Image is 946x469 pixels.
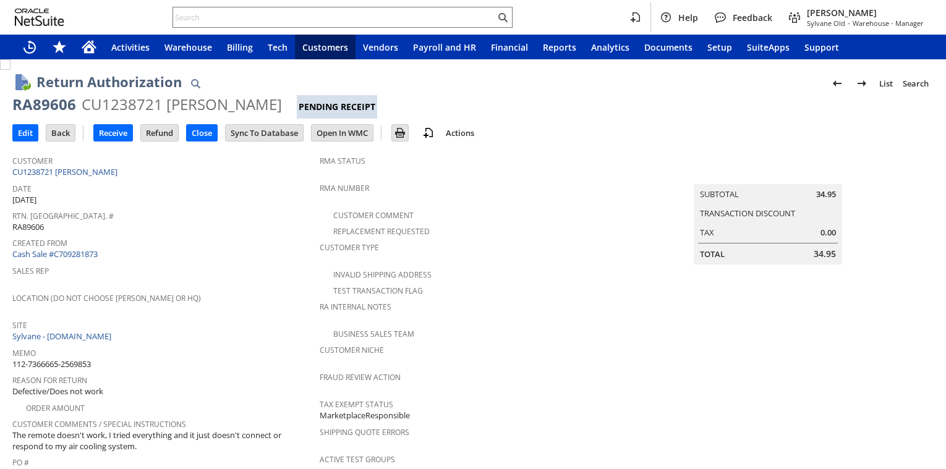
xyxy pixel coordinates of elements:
input: Back [46,125,75,141]
h1: Return Authorization [36,72,182,92]
span: 34.95 [816,188,836,200]
input: Refund [141,125,178,141]
a: Search [898,74,934,93]
span: RA89606 [12,221,44,233]
a: Customer Niche [320,345,384,355]
svg: Home [82,40,96,54]
a: Rtn. [GEOGRAPHIC_DATA]. # [12,211,114,221]
a: Total [700,248,725,260]
a: RMA Status [320,156,365,166]
a: Business Sales Team [333,329,414,339]
a: Setup [700,35,739,59]
div: Pending Receipt [297,95,377,119]
input: Sync To Database [226,125,303,141]
svg: Recent Records [22,40,37,54]
span: Sylvane Old [807,19,845,28]
a: Home [74,35,104,59]
img: Previous [830,76,845,91]
a: Memo [12,348,36,358]
a: Site [12,320,27,331]
a: Customer [12,156,53,166]
span: Warehouse - Manager [853,19,924,28]
input: Receive [94,125,132,141]
svg: Search [495,10,510,25]
span: Tech [268,41,288,53]
a: Tax Exempt Status [320,399,393,410]
span: Financial [491,41,528,53]
a: Order Amount [26,403,85,413]
a: Cash Sale #C709281873 [12,248,98,260]
span: Support [804,41,839,53]
span: 34.95 [814,248,836,260]
a: List [874,74,898,93]
span: Analytics [591,41,629,53]
a: SuiteApps [739,35,797,59]
a: Payroll and HR [406,35,484,59]
a: Customer Comments / Special Instructions [12,419,186,429]
a: RA Internal Notes [320,302,391,312]
span: Billing [227,41,253,53]
a: Sylvane - [DOMAIN_NAME] [12,331,114,342]
a: CU1238721 [PERSON_NAME] [12,166,121,177]
div: CU1238721 [PERSON_NAME] [82,95,282,114]
span: - [848,19,850,28]
a: PO # [12,457,29,468]
span: Activities [111,41,150,53]
a: Vendors [356,35,406,59]
input: Search [173,10,495,25]
span: 0.00 [820,227,836,239]
a: Warehouse [157,35,219,59]
a: Customer Comment [333,210,414,221]
span: MarketplaceResponsible [320,410,410,421]
a: Actions [441,127,479,138]
a: Date [12,184,32,194]
input: Close [187,125,217,141]
a: Customers [295,35,356,59]
a: Fraud Review Action [320,372,401,382]
img: Next [854,76,869,91]
a: Reason For Return [12,375,87,386]
a: Sales Rep [12,266,49,276]
a: Reports [535,35,584,59]
div: Shortcuts [45,35,74,59]
a: Transaction Discount [700,208,795,219]
input: Print [392,125,408,141]
a: Replacement Requested [333,226,430,237]
a: Activities [104,35,157,59]
div: RA89606 [12,95,76,114]
input: Edit [13,125,38,141]
a: Tech [260,35,295,59]
span: Reports [543,41,576,53]
a: Shipping Quote Errors [320,427,409,437]
caption: Summary [694,164,842,184]
a: Customer Type [320,242,379,253]
a: Support [797,35,846,59]
span: SuiteApps [747,41,790,53]
span: Warehouse [164,41,212,53]
a: RMA Number [320,183,369,193]
a: Created From [12,238,67,248]
svg: Shortcuts [52,40,67,54]
span: Customers [302,41,348,53]
a: Tax [700,227,714,238]
span: The remote doesn't work, I tried everything and it just doesn't connect or respond to my air cool... [12,429,313,452]
a: Analytics [584,35,637,59]
span: Help [678,12,698,23]
span: Defective/Does not work [12,386,103,397]
a: Subtotal [700,188,739,200]
a: Documents [637,35,700,59]
span: Setup [707,41,732,53]
img: add-record.svg [421,125,436,140]
span: 112-7366665-2569853 [12,358,91,370]
a: Location (Do Not Choose [PERSON_NAME] or HQ) [12,293,201,303]
input: Open In WMC [312,125,373,141]
span: Feedback [733,12,772,23]
span: [DATE] [12,194,36,206]
span: Vendors [363,41,398,53]
span: Documents [644,41,692,53]
span: Payroll and HR [413,41,476,53]
img: Quick Find [188,76,203,91]
svg: logo [15,9,64,26]
span: [PERSON_NAME] [807,7,924,19]
a: Financial [484,35,535,59]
